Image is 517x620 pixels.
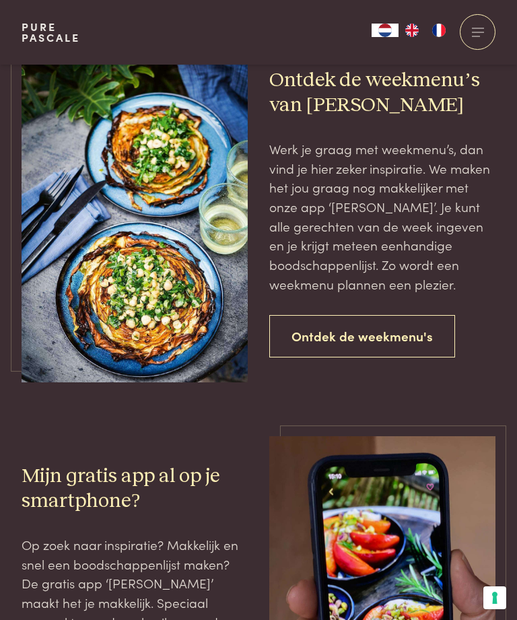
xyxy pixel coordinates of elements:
[22,22,80,43] a: PurePascale
[425,24,452,37] a: FR
[399,24,452,37] ul: Language list
[372,24,452,37] aside: Language selected: Nederlands
[22,464,248,514] h2: Mijn gratis app al op je smartphone?
[22,43,248,382] img: DSC08593
[269,315,455,357] a: Ontdek de weekmenu's
[483,586,506,609] button: Uw voorkeuren voor toestemming voor trackingtechnologieën
[269,139,495,294] p: Werk je graag met weekmenu’s, dan vind je hier zeker inspiratie. We maken het jou graag nog makke...
[372,24,399,37] div: Language
[269,68,495,118] h2: Ontdek de weekmenu’s van [PERSON_NAME]
[372,24,399,37] a: NL
[399,24,425,37] a: EN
